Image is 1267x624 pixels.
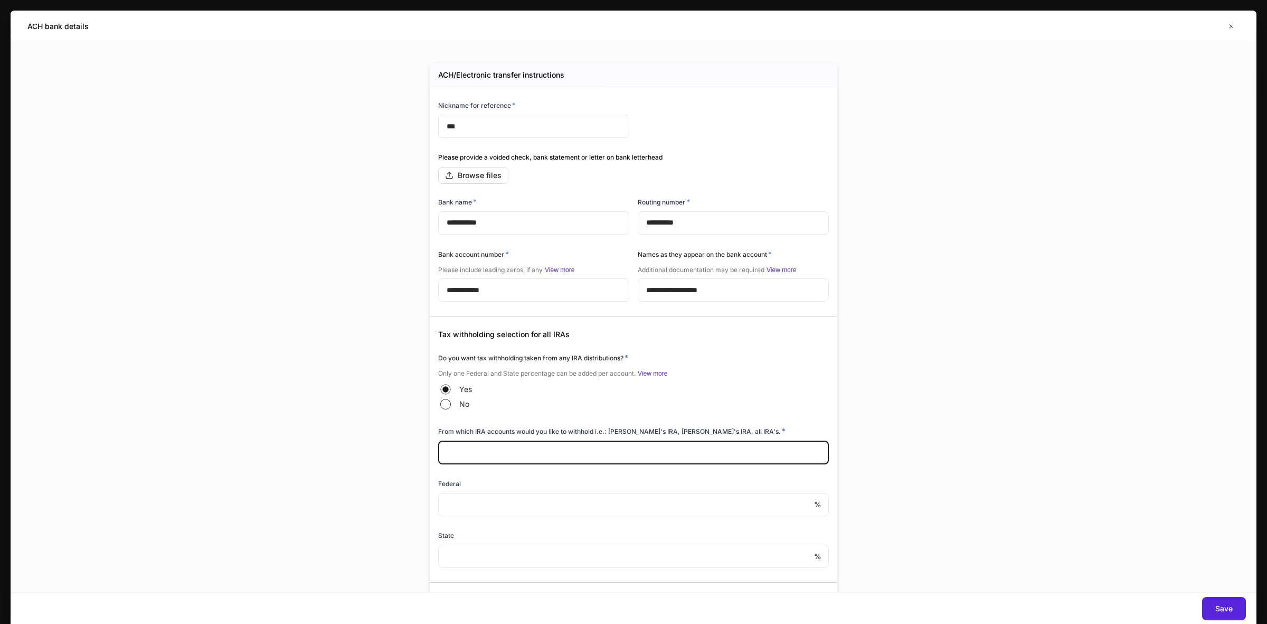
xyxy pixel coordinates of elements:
[438,426,786,436] h6: From which IRA accounts would you like to withhold i.e.: [PERSON_NAME]'s IRA, [PERSON_NAME]'s IRA...
[438,369,636,378] span: Only one Federal and State percentage can be added per account.
[438,479,461,489] h6: Federal
[459,384,472,395] span: Yes
[638,370,667,378] button: View more
[438,493,829,516] div: %
[438,70,564,80] h5: ACH/Electronic transfer instructions
[438,249,629,259] div: Bank account number
[438,197,477,207] h6: Bank name
[438,167,508,184] button: Browse files
[638,266,764,274] span: Additional documentation may be required
[638,197,690,207] h6: Routing number
[1215,603,1233,614] div: Save
[638,249,829,259] div: Names as they appear on the bank account
[438,152,829,162] h6: Please provide a voided check, bank statement or letter on bank letterhead
[545,266,574,274] button: View more
[438,545,829,568] div: %
[767,266,796,274] button: View more
[438,530,454,541] h6: State
[438,329,829,340] h5: Tax withholding selection for all IRAs
[1202,597,1246,620] button: Save
[438,352,829,363] div: Do you want tax withholding taken from any IRA distributions?
[438,100,516,110] h6: Nickname for reference
[27,21,89,32] h5: ACH bank details
[438,266,543,274] span: Please include leading zeros, if any
[458,170,502,181] div: Browse files
[459,399,469,409] span: No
